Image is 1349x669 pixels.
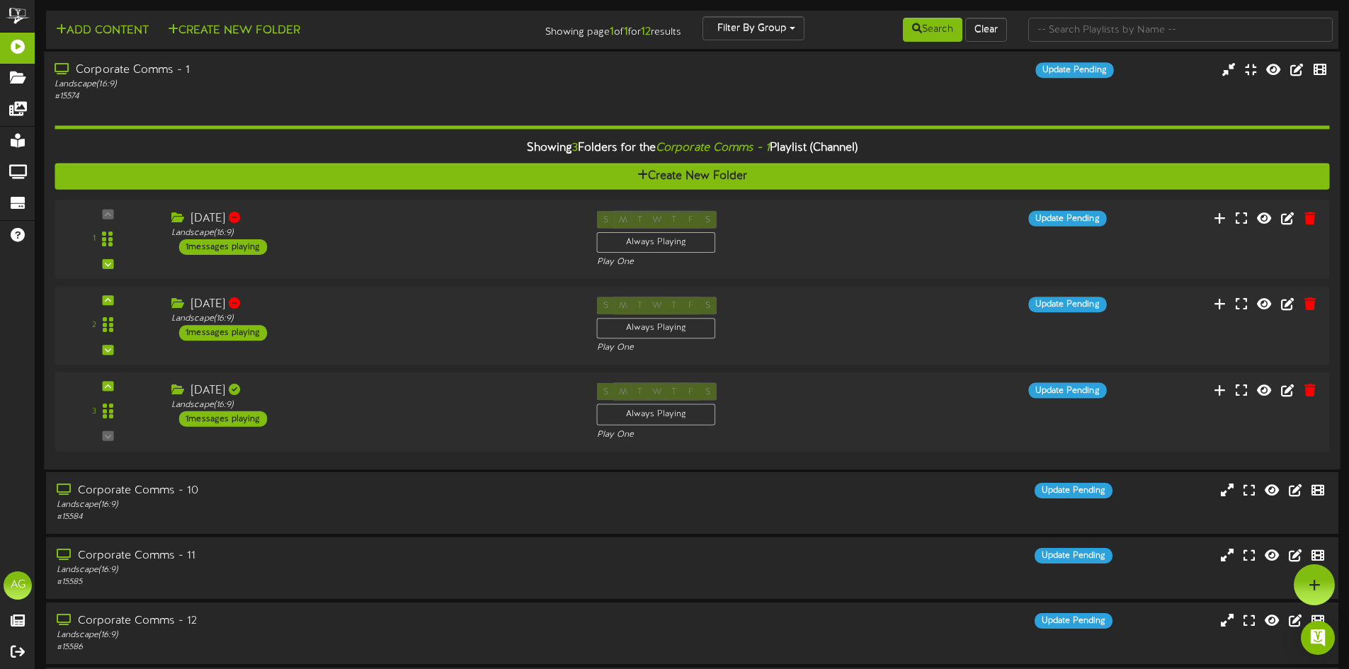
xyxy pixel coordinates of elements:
[171,399,575,411] div: Landscape ( 16:9 )
[178,239,266,255] div: 1 messages playing
[597,232,716,253] div: Always Playing
[57,511,574,523] div: # 15584
[57,641,574,653] div: # 15586
[55,164,1329,190] button: Create New Folder
[1301,621,1335,655] div: Open Intercom Messenger
[171,297,575,313] div: [DATE]
[4,571,32,600] div: AG
[1035,483,1112,498] div: Update Pending
[55,91,574,103] div: # 15574
[597,404,716,425] div: Always Playing
[1028,18,1333,42] input: -- Search Playlists by Name --
[1028,297,1106,312] div: Update Pending
[178,411,266,427] div: 1 messages playing
[57,613,574,629] div: Corporate Comms - 12
[1035,613,1112,629] div: Update Pending
[597,428,894,440] div: Play One
[656,142,769,154] i: Corporate Comms - 1
[572,142,578,154] span: 3
[475,16,692,40] div: Showing page of for results
[57,564,574,576] div: Landscape ( 16:9 )
[57,483,574,499] div: Corporate Comms - 10
[1028,211,1106,227] div: Update Pending
[171,313,575,325] div: Landscape ( 16:9 )
[57,629,574,641] div: Landscape ( 16:9 )
[55,79,574,91] div: Landscape ( 16:9 )
[597,256,894,268] div: Play One
[171,383,575,399] div: [DATE]
[178,325,266,341] div: 1 messages playing
[903,18,962,42] button: Search
[171,227,575,239] div: Landscape ( 16:9 )
[702,16,804,40] button: Filter By Group
[965,18,1007,42] button: Clear
[52,22,153,40] button: Add Content
[1028,383,1106,399] div: Update Pending
[1035,548,1112,564] div: Update Pending
[57,548,574,564] div: Corporate Comms - 11
[1035,62,1113,78] div: Update Pending
[44,133,1340,164] div: Showing Folders for the Playlist (Channel)
[57,499,574,511] div: Landscape ( 16:9 )
[597,318,716,338] div: Always Playing
[55,62,574,79] div: Corporate Comms - 1
[624,25,628,38] strong: 1
[597,343,894,355] div: Play One
[171,211,575,227] div: [DATE]
[610,25,614,38] strong: 1
[57,576,574,588] div: # 15585
[164,22,304,40] button: Create New Folder
[641,25,651,38] strong: 12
